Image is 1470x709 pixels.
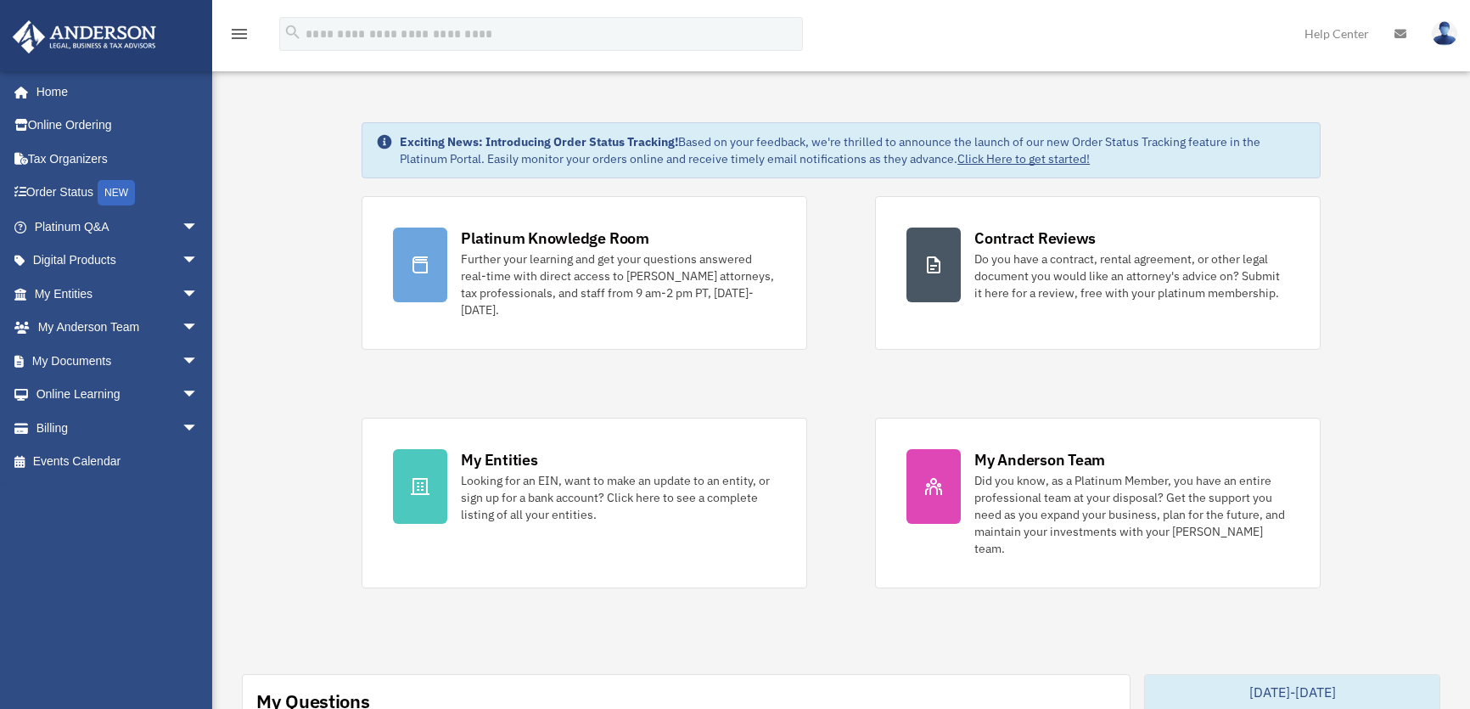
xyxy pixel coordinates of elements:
a: Tax Organizers [12,142,224,176]
i: search [283,23,302,42]
img: Anderson Advisors Platinum Portal [8,20,161,53]
a: My Entitiesarrow_drop_down [12,277,224,311]
div: [DATE]-[DATE] [1145,675,1439,709]
a: Billingarrow_drop_down [12,411,224,445]
div: Platinum Knowledge Room [461,228,649,249]
strong: Exciting News: Introducing Order Status Tracking! [400,134,678,149]
a: Digital Productsarrow_drop_down [12,244,224,278]
img: User Pic [1432,21,1457,46]
a: Home [12,75,216,109]
a: Contract Reviews Do you have a contract, rental agreement, or other legal document you would like... [875,196,1321,350]
a: Online Ordering [12,109,224,143]
span: arrow_drop_down [182,277,216,312]
span: arrow_drop_down [182,411,216,446]
div: Contract Reviews [974,228,1096,249]
div: Based on your feedback, we're thrilled to announce the launch of our new Order Status Tracking fe... [400,133,1306,167]
div: NEW [98,180,135,205]
div: My Entities [461,449,537,470]
a: My Entities Looking for an EIN, want to make an update to an entity, or sign up for a bank accoun... [362,418,807,588]
span: arrow_drop_down [182,244,216,279]
div: Do you have a contract, rental agreement, or other legal document you would like an attorney's ad... [974,250,1289,301]
a: My Anderson Team Did you know, as a Platinum Member, you have an entire professional team at your... [875,418,1321,588]
div: Further your learning and get your questions answered real-time with direct access to [PERSON_NAM... [461,250,776,318]
a: menu [229,30,250,44]
a: Click Here to get started! [957,151,1090,166]
span: arrow_drop_down [182,378,216,413]
a: Platinum Knowledge Room Further your learning and get your questions answered real-time with dire... [362,196,807,350]
a: Platinum Q&Aarrow_drop_down [12,210,224,244]
span: arrow_drop_down [182,344,216,379]
a: Online Learningarrow_drop_down [12,378,224,412]
div: Did you know, as a Platinum Member, you have an entire professional team at your disposal? Get th... [974,472,1289,557]
div: My Anderson Team [974,449,1105,470]
a: Events Calendar [12,445,224,479]
i: menu [229,24,250,44]
a: My Documentsarrow_drop_down [12,344,224,378]
span: arrow_drop_down [182,311,216,346]
a: Order StatusNEW [12,176,224,211]
span: arrow_drop_down [182,210,216,245]
div: Looking for an EIN, want to make an update to an entity, or sign up for a bank account? Click her... [461,472,776,523]
a: My Anderson Teamarrow_drop_down [12,311,224,345]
